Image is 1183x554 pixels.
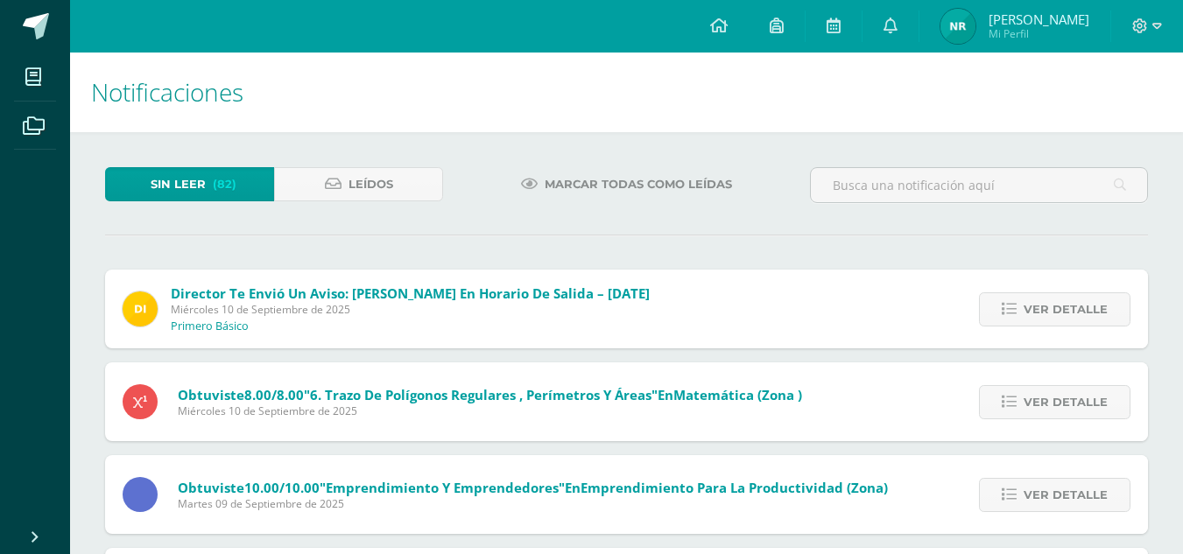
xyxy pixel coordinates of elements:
[171,284,650,302] span: Director te envió un aviso: [PERSON_NAME] en horario de salida – [DATE]
[244,386,304,403] span: 8.00/8.00
[581,479,888,496] span: Emprendimiento para la Productividad (zona)
[123,291,158,326] img: f0b35651ae50ff9c693c4cbd3f40c4bb.png
[213,168,236,200] span: (82)
[91,75,243,109] span: Notificaciones
[171,302,650,317] span: Miércoles 10 de Septiembre de 2025
[989,26,1089,41] span: Mi Perfil
[940,9,975,44] img: 1627d95f32ca30408c832183417cdb7e.png
[989,11,1089,28] span: [PERSON_NAME]
[151,168,206,200] span: Sin leer
[171,319,249,333] p: Primero Básico
[178,403,802,418] span: Miércoles 10 de Septiembre de 2025
[274,167,443,201] a: Leídos
[178,386,802,403] span: Obtuviste en
[499,167,754,201] a: Marcar todas como leídas
[1024,293,1108,326] span: Ver detalle
[320,479,565,496] span: "Emprendimiento y emprendedores"
[1024,386,1108,418] span: Ver detalle
[349,168,393,200] span: Leídos
[673,386,802,403] span: Matemática (Zona )
[178,479,888,496] span: Obtuviste en
[105,167,274,201] a: Sin leer(82)
[545,168,732,200] span: Marcar todas como leídas
[1024,479,1108,511] span: Ver detalle
[178,496,888,511] span: Martes 09 de Septiembre de 2025
[244,479,320,496] span: 10.00/10.00
[811,168,1147,202] input: Busca una notificación aquí
[304,386,658,403] span: "6. Trazo de polígonos regulares , perímetros y áreas"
